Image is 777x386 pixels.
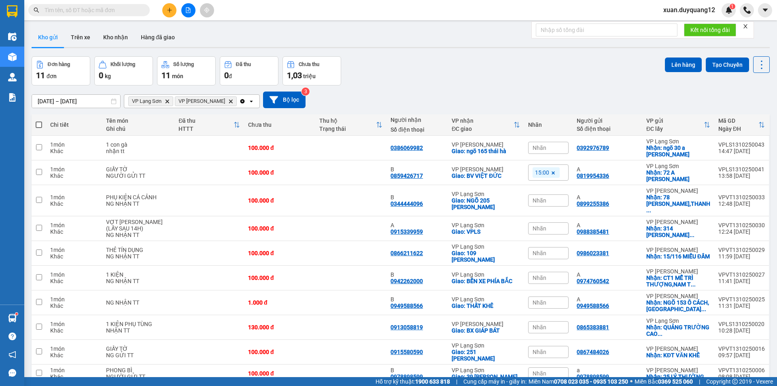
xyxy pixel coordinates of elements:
[646,169,710,182] div: Nhận: 72 A TRẦN PHÚ
[718,296,765,303] div: VPVT1310250025
[391,228,423,235] div: 0915339959
[248,122,311,128] div: Chưa thu
[174,114,244,136] th: Toggle SortBy
[718,345,765,352] div: VPVT1310250016
[684,23,736,36] button: Kết nối tổng đài
[718,253,765,260] div: 11:59 [DATE]
[718,141,765,148] div: VPLS1310250043
[50,253,98,260] div: Khác
[577,250,609,256] div: 0986023381
[248,275,311,281] div: 100.000 đ
[50,345,98,352] div: 1 món
[718,352,765,358] div: 09:57 [DATE]
[391,194,444,200] div: B
[646,253,710,260] div: Nhận: 15/116 MIẾU ĐẦM
[701,306,706,312] span: ...
[106,200,170,207] div: NG NHẬN TT
[287,70,302,80] span: 1,03
[577,349,609,355] div: 0867484026
[106,352,170,358] div: NG GỬI TT
[452,191,520,197] div: VP Lạng Sơn
[577,173,609,179] div: 0819954336
[718,303,765,309] div: 11:31 [DATE]
[162,3,176,17] button: plus
[577,373,609,380] div: 0978898599
[577,296,638,303] div: A
[718,278,765,284] div: 11:41 [DATE]
[248,98,255,104] svg: open
[391,349,423,355] div: 0915580590
[646,318,710,324] div: VP Lạng Sơn
[718,373,765,380] div: 08:08 [DATE]
[50,173,98,179] div: Khác
[452,126,514,132] div: ĐC giao
[730,4,735,9] sup: 1
[646,163,710,169] div: VP Lạng Sơn
[106,232,170,238] div: NG NHẬN TT
[178,98,225,104] span: VP Minh Khai
[577,228,609,235] div: 0988385481
[718,367,765,373] div: VPVT1310250006
[646,373,710,380] div: Nhận: 25 LÝ THƯỜNG KIỆT,hoàn kiếm,hà nội
[577,271,638,278] div: A
[577,324,609,331] div: 0865383881
[391,271,444,278] div: B
[646,194,710,213] div: Nhận: 78 VƯƠNG THỪA VŨ,THANH XUÂN,HÀ NỘI
[452,148,520,154] div: Giao: ngõ 165 thái hà
[106,327,170,334] div: NHẬN TT
[50,247,98,253] div: 1 món
[315,114,386,136] th: Toggle SortBy
[8,32,17,41] img: warehouse-icon
[8,93,17,102] img: solution-icon
[758,3,772,17] button: caret-down
[167,7,172,13] span: plus
[236,62,251,67] div: Đã thu
[391,145,423,151] div: 0386069982
[391,166,444,173] div: B
[165,99,170,104] svg: Delete
[301,87,310,96] sup: 3
[391,126,444,133] div: Số điện thoại
[229,73,232,79] span: đ
[642,114,714,136] th: Toggle SortBy
[690,26,730,34] span: Kết nối tổng đài
[134,28,181,47] button: Hàng đã giao
[319,117,376,124] div: Thu hộ
[228,99,233,104] svg: Delete
[452,141,520,148] div: VP [PERSON_NAME]
[452,296,520,303] div: VP Lạng Sơn
[132,98,161,104] span: VP Lạng Sơn
[452,349,520,362] div: Giao: 251 LÊ ĐẠI HÀNH
[376,377,450,386] span: Hỗ trợ kỹ thuật:
[577,222,638,228] div: A
[718,166,765,173] div: VPLS1310250041
[50,327,98,334] div: Khác
[452,373,520,380] div: Giao: 39 LÊ LỢI
[452,327,520,334] div: Giao: BX GIÁP BÁT
[577,367,638,373] div: a
[452,197,520,210] div: Giao: NGÕ 205 NGUYỄN DU
[718,200,765,207] div: 12:48 [DATE]
[762,6,769,14] span: caret-down
[452,173,520,179] div: Giao: BV VIỆT ĐỨC
[452,117,514,124] div: VP nhận
[106,219,170,232] div: VỢT PIC (LẤY SAU 14H)
[50,352,98,358] div: Khác
[533,324,546,331] span: Nhãn
[646,117,704,124] div: VP gửi
[718,222,765,228] div: VPVT1310250030
[718,247,765,253] div: VPVT1310250029
[577,200,609,207] div: 0899255386
[224,70,229,80] span: 0
[50,367,98,373] div: 1 món
[181,3,195,17] button: file-add
[718,228,765,235] div: 12:24 [DATE]
[248,197,311,204] div: 100.000 đ
[50,278,98,284] div: Khác
[248,324,311,331] div: 130.000 đ
[391,367,444,373] div: B
[456,377,457,386] span: |
[391,200,423,207] div: 0344444096
[725,6,732,14] img: icon-new-feature
[646,188,710,194] div: VP [PERSON_NAME]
